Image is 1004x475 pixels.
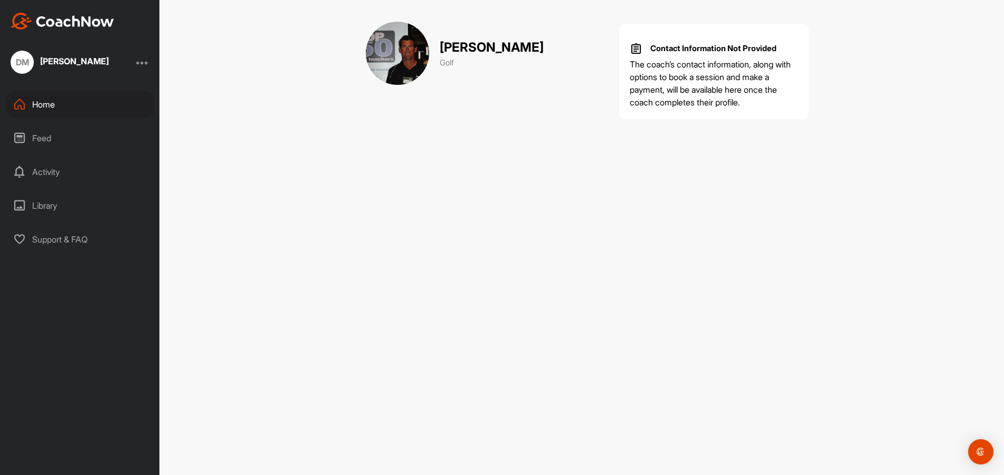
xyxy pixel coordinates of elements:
p: [PERSON_NAME] [440,38,544,57]
img: info [630,42,642,55]
img: CoachNow [11,13,114,30]
div: Feed [6,125,155,151]
div: Open Intercom Messenger [968,439,993,464]
p: The coach’s contact information, along with options to book a session and make a payment, will be... [630,58,798,109]
p: Contact Information Not Provided [650,43,776,55]
img: cover [365,21,430,85]
div: Support & FAQ [6,226,155,253]
p: Golf [440,57,544,69]
div: DM [11,51,34,74]
div: Home [6,91,155,118]
div: [PERSON_NAME] [40,57,109,65]
div: Library [6,192,155,219]
div: Activity [6,159,155,185]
